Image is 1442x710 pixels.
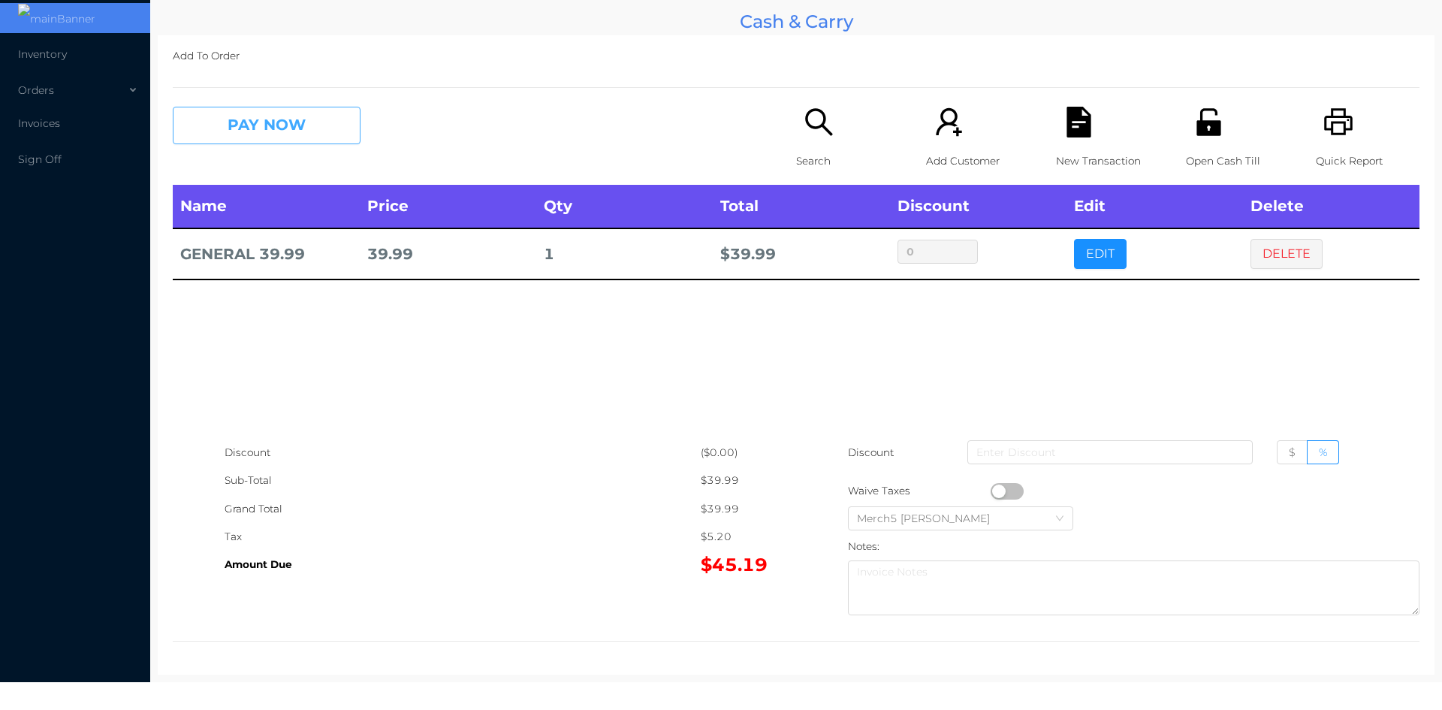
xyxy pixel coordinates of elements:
[701,439,796,467] div: ($0.00)
[1186,147,1290,175] p: Open Cash Till
[173,107,360,144] button: PAY NOW
[18,153,62,166] span: Sign Off
[796,147,900,175] p: Search
[1193,107,1224,137] i: icon: unlock
[173,185,360,228] th: Name
[18,116,60,130] span: Invoices
[848,540,879,552] label: Notes:
[225,551,701,579] div: Amount Due
[934,107,964,137] i: icon: user-add
[536,185,713,228] th: Qty
[701,551,796,579] div: $45.19
[360,228,536,279] td: 39.99
[1243,185,1419,228] th: Delete
[1289,446,1296,459] span: $
[967,440,1253,464] input: Enter Discount
[713,185,889,228] th: Total
[1056,147,1160,175] p: New Transaction
[225,495,701,523] div: Grand Total
[360,185,536,228] th: Price
[225,523,701,551] div: Tax
[18,47,67,61] span: Inventory
[1074,239,1127,269] button: EDIT
[225,467,701,494] div: Sub-Total
[544,240,705,268] div: 1
[857,507,1005,530] div: Merch5 Lawrence
[890,185,1066,228] th: Discount
[173,228,360,279] td: GENERAL 39.99
[1250,239,1323,269] button: DELETE
[701,495,796,523] div: $39.99
[1319,446,1327,459] span: %
[701,467,796,494] div: $39.99
[926,147,1030,175] p: Add Customer
[1066,185,1243,228] th: Edit
[1323,107,1354,137] i: icon: printer
[173,42,1419,70] p: Add To Order
[848,477,991,505] div: Waive Taxes
[1316,147,1419,175] p: Quick Report
[18,4,95,34] img: mainBanner
[848,439,895,467] p: Discount
[804,107,834,137] i: icon: search
[713,228,889,279] td: $ 39.99
[225,439,701,467] div: Discount
[158,8,1434,35] div: Cash & Carry
[1055,514,1064,524] i: icon: down
[1063,107,1094,137] i: icon: file-text
[701,523,796,551] div: $5.20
